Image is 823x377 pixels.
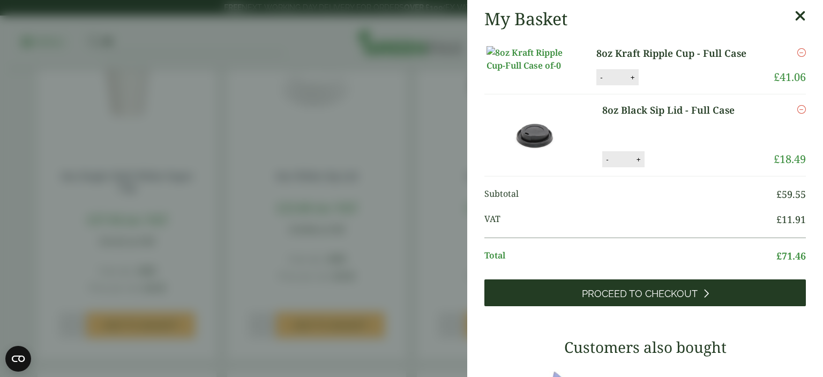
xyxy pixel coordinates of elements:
span: £ [776,249,782,262]
a: Proceed to Checkout [484,279,806,306]
bdi: 59.55 [776,188,806,201]
button: + [627,73,638,82]
span: Subtotal [484,187,776,202]
span: Proceed to Checkout [582,288,698,300]
a: Remove this item [797,46,806,59]
button: + [633,155,644,164]
span: £ [774,152,780,166]
a: Remove this item [797,103,806,116]
span: £ [776,188,782,201]
bdi: 11.91 [776,213,806,226]
h3: Customers also bought [484,338,806,357]
bdi: 41.06 [774,70,806,84]
span: VAT [484,212,776,227]
button: Open CMP widget [5,346,31,372]
bdi: 18.49 [774,152,806,166]
h2: My Basket [484,9,567,29]
img: 8oz Kraft Ripple Cup-Full Case of-0 [487,46,583,72]
span: Total [484,249,776,263]
button: - [603,155,611,164]
bdi: 71.46 [776,249,806,262]
a: 8oz Kraft Ripple Cup - Full Case [596,46,760,61]
a: 8oz Black Sip Lid - Full Case [602,103,754,117]
span: £ [774,70,780,84]
button: - [597,73,605,82]
span: £ [776,213,782,226]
